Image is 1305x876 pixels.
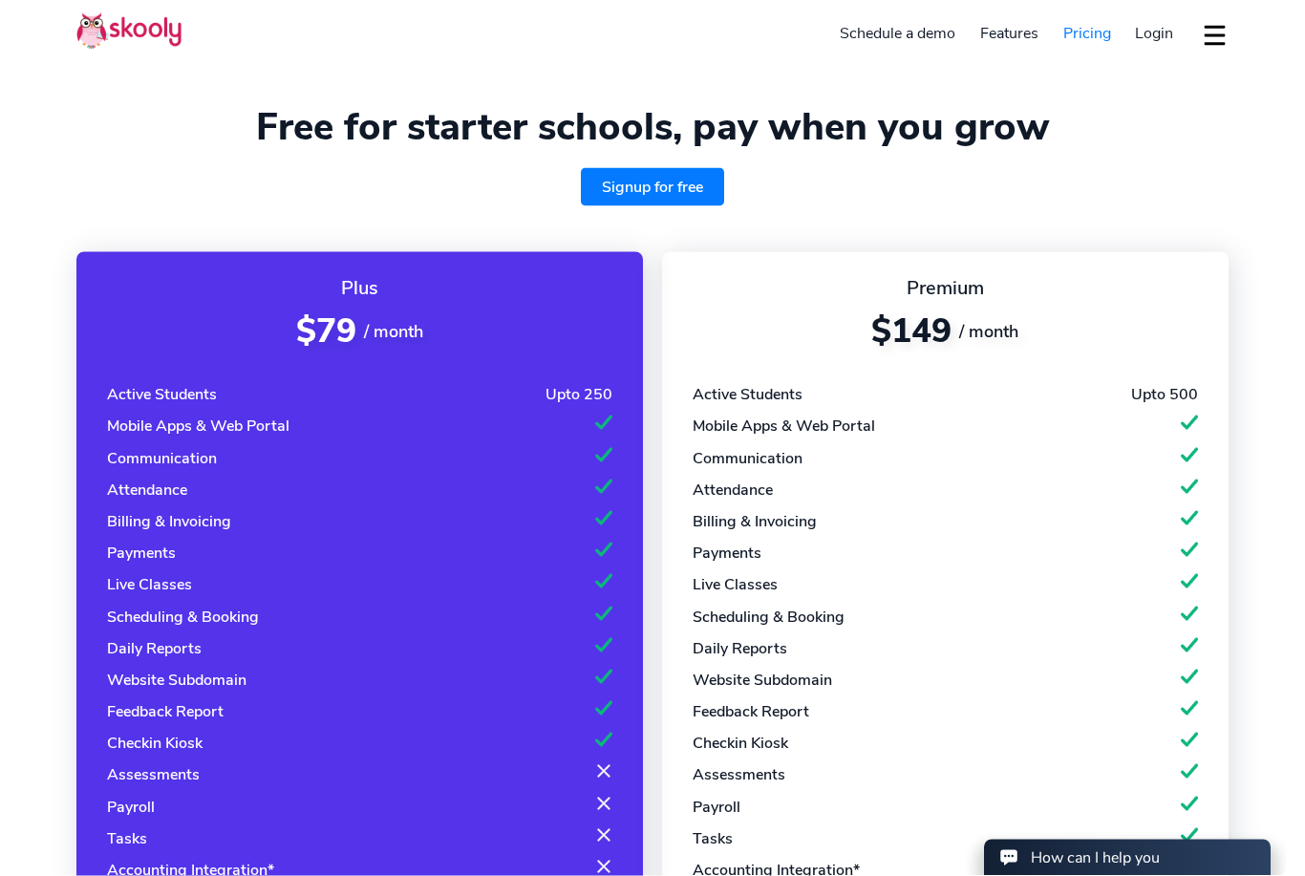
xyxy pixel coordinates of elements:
div: Website Subdomain [693,670,832,691]
div: Billing & Invoicing [693,511,817,532]
div: Upto 500 [1131,384,1198,405]
button: dropdown menu [1201,13,1229,57]
div: Premium [693,275,1198,301]
a: Signup for free [581,168,724,206]
div: Active Students [693,384,802,405]
div: Daily Reports [107,638,202,659]
div: Scheduling & Booking [107,607,259,628]
div: Attendance [107,480,187,501]
div: Tasks [693,828,733,849]
div: Attendance [693,480,773,501]
div: Checkin Kiosk [107,733,203,754]
div: Active Students [107,384,217,405]
div: Payroll [107,797,155,818]
div: Mobile Apps & Web Portal [107,416,289,437]
div: Communication [107,448,217,469]
span: / month [959,320,1018,343]
span: / month [364,320,423,343]
div: Upto 250 [546,384,612,405]
div: Feedback Report [107,701,224,722]
a: Pricing [1051,18,1123,49]
div: Assessments [693,764,785,785]
div: Payments [107,543,176,564]
a: Schedule a demo [828,18,969,49]
div: Tasks [107,828,147,849]
div: Daily Reports [693,638,787,659]
div: Live Classes [107,574,192,595]
div: Payments [693,543,761,564]
div: Mobile Apps & Web Portal [693,416,875,437]
div: Plus [107,275,612,301]
div: Website Subdomain [107,670,246,691]
span: Pricing [1063,23,1111,44]
div: Checkin Kiosk [693,733,788,754]
a: Features [968,18,1051,49]
div: Payroll [693,797,740,818]
div: Communication [693,448,802,469]
div: Billing & Invoicing [107,511,231,532]
div: Scheduling & Booking [693,607,845,628]
img: Skooly [76,12,182,50]
a: Login [1123,18,1186,49]
span: $149 [871,309,952,353]
div: Feedback Report [693,701,809,722]
div: Live Classes [693,574,778,595]
span: Login [1135,23,1173,44]
div: Assessments [107,764,200,785]
h1: Free for starter schools, pay when you grow [76,104,1229,150]
span: $79 [296,309,356,353]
